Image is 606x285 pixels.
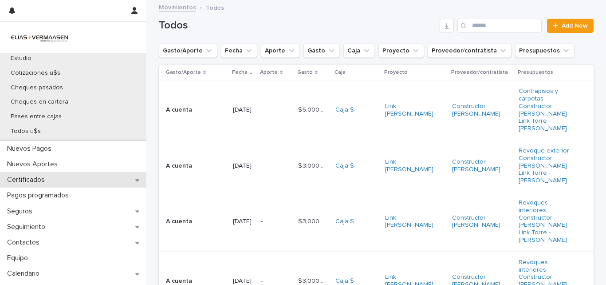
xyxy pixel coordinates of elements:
[4,191,76,200] p: Pagos programados
[4,223,52,231] p: Seguimiento
[298,104,328,114] p: $ 5,000,000.00
[4,176,52,184] p: Certificados
[547,19,594,33] a: Add New
[221,44,257,58] button: Fecha
[4,145,59,153] p: Nuevos Pagos
[4,254,35,262] p: Equipo
[452,214,508,229] a: Constructor [PERSON_NAME]
[261,161,264,170] p: -
[260,68,278,77] p: Aporte
[518,68,553,77] p: Presupuestos
[4,84,70,92] p: Cheques pasados
[166,162,221,170] p: A cuenta
[159,19,436,32] h1: Todos
[385,214,441,229] a: Link [PERSON_NAME]
[4,55,39,62] p: Estudio
[519,147,574,185] a: Revoque exterior Constructor [PERSON_NAME] Link Torre - [PERSON_NAME]
[452,103,508,118] a: Constructor [PERSON_NAME]
[159,192,594,251] tr: A cuenta[DATE]-- $ 3,000,000.00$ 3,000,000.00 Caja $ Link [PERSON_NAME] Constructor [PERSON_NAME]...
[4,207,39,216] p: Seguros
[166,68,201,77] p: Gasto/Aporte
[428,44,512,58] button: Proveedor/contratista
[261,104,264,114] p: -
[4,113,69,120] p: Pases entre cajas
[261,276,264,285] p: -
[335,162,354,170] a: Caja $
[385,158,441,173] a: Link [PERSON_NAME]
[298,276,328,285] p: $ 3,000,000.00
[335,218,354,225] a: Caja $
[385,103,441,118] a: Link [PERSON_NAME]
[261,44,300,58] button: Aporte
[166,106,221,114] p: A cuenta
[233,218,253,225] p: [DATE]
[519,88,574,132] a: Contrapisos y carpetas Constructor [PERSON_NAME] Link Torre - [PERSON_NAME]
[335,106,354,114] a: Caja $
[261,216,264,225] p: -
[233,162,253,170] p: [DATE]
[206,2,224,12] p: Todos
[4,69,67,77] p: Cotizaciones u$s
[232,68,248,77] p: Fecha
[298,161,328,170] p: $ 3,000,000.00
[4,269,47,278] p: Calendario
[233,106,253,114] p: [DATE]
[378,44,424,58] button: Proyecto
[298,216,328,225] p: $ 3,000,000.00
[457,19,542,33] input: Search
[343,44,375,58] button: Caja
[159,140,594,192] tr: A cuenta[DATE]-- $ 3,000,000.00$ 3,000,000.00 Caja $ Link [PERSON_NAME] Constructor [PERSON_NAME]...
[4,128,48,135] p: Todos u$s
[7,28,72,46] img: HMeL2XKrRby6DNq2BZlM
[159,80,594,140] tr: A cuenta[DATE]-- $ 5,000,000.00$ 5,000,000.00 Caja $ Link [PERSON_NAME] Constructor [PERSON_NAME]...
[334,68,346,77] p: Caja
[4,160,65,169] p: Nuevos Aportes
[303,44,340,58] button: Gasto
[515,44,575,58] button: Presupuestos
[233,277,253,285] p: [DATE]
[452,158,508,173] a: Constructor [PERSON_NAME]
[335,277,354,285] a: Caja $
[519,199,574,244] a: Revoques interiores Constructor [PERSON_NAME] Link Torre - [PERSON_NAME]
[562,23,588,29] span: Add New
[159,2,196,12] a: Movimientos
[4,238,47,247] p: Contactos
[166,277,221,285] p: A cuenta
[451,68,508,77] p: Proveedor/contratista
[297,68,313,77] p: Gasto
[159,44,217,58] button: Gasto/Aporte
[166,218,221,225] p: A cuenta
[384,68,408,77] p: Proyecto
[4,98,75,106] p: Cheques en cartera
